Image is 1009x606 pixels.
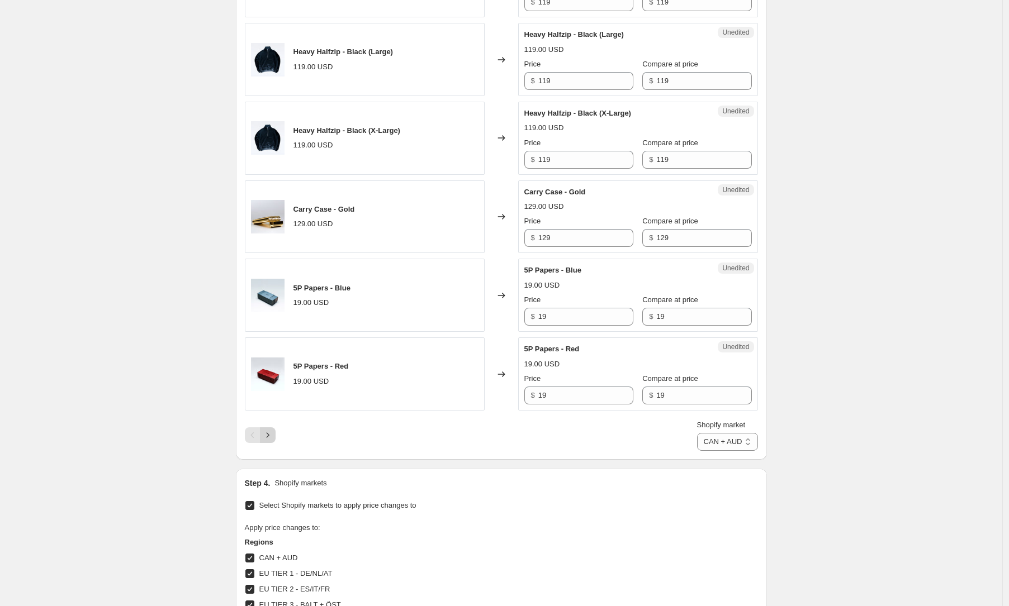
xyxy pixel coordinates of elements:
span: Heavy Halfzip - Black (Large) [524,30,624,39]
span: 5P Papers - Red [293,362,349,370]
span: Shopify market [697,421,746,429]
span: Unedited [722,264,749,273]
div: 19.00 USD [293,376,329,387]
span: $ [649,312,653,321]
div: 119.00 USD [524,44,564,55]
span: Select Shopify markets to apply price changes to [259,501,416,509]
span: Price [524,295,541,304]
span: $ [531,77,535,85]
span: Carry Case - Gold [293,205,355,213]
span: 5P Papers - Red [524,345,580,353]
div: 119.00 USD [524,122,564,133]
span: Unedited [722,342,749,351]
img: Blue-1_copy_9a2f2758-df58-4bb8-ba85-f9032f00d8c8_80x.webp [251,279,285,312]
img: HALFZIP-FRONT_copy_80x.webp [251,121,285,155]
span: $ [649,77,653,85]
div: 119.00 USD [293,61,333,73]
span: CAN + AUD [259,553,298,562]
img: Gold-ED-wht2_80x.webp [251,200,285,233]
img: HALFZIP-FRONT_copy_80x.webp [251,43,285,77]
span: Carry Case - Gold [524,188,586,196]
span: EU TIER 1 - DE/NL/AT [259,569,333,578]
div: 119.00 USD [293,140,333,151]
span: Price [524,60,541,68]
span: 5P Papers - Blue [293,284,350,292]
span: Heavy Halfzip - Black (Large) [293,47,393,56]
div: 19.00 USD [524,280,560,291]
span: Compare at price [642,217,698,225]
span: Price [524,217,541,225]
span: Heavy Halfzip - Black (X-Large) [293,126,400,135]
span: $ [531,312,535,321]
span: $ [531,391,535,399]
span: Compare at price [642,60,698,68]
div: 19.00 USD [524,359,560,370]
p: Shopify markets [274,478,326,489]
span: Price [524,374,541,383]
div: 19.00 USD [293,297,329,308]
span: $ [649,391,653,399]
img: Red-2_copy_71ef4c16-428d-4f1d-b523-ea4afe06e96d_80x.webp [251,357,285,391]
div: 129.00 USD [524,201,564,212]
span: Price [524,139,541,147]
span: $ [531,233,535,242]
span: Compare at price [642,374,698,383]
span: $ [649,155,653,164]
button: Next [260,427,276,443]
h2: Step 4. [245,478,271,489]
span: Compare at price [642,139,698,147]
span: Unedited [722,28,749,37]
span: EU TIER 2 - ES/IT/FR [259,585,330,593]
span: Heavy Halfzip - Black (X-Large) [524,109,631,117]
span: Unedited [722,185,749,194]
span: $ [649,233,653,242]
div: 129.00 USD [293,218,333,230]
span: Compare at price [642,295,698,304]
span: Unedited [722,107,749,116]
span: 5P Papers - Blue [524,266,581,274]
h3: Regions [245,537,457,548]
nav: Pagination [245,427,276,443]
span: Apply price changes to: [245,523,320,532]
span: $ [531,155,535,164]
